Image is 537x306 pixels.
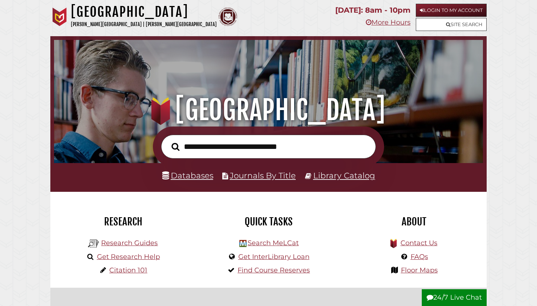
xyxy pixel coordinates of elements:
h1: [GEOGRAPHIC_DATA] [71,4,217,20]
h2: Quick Tasks [201,215,336,228]
a: Contact Us [401,239,437,247]
a: Research Guides [101,239,158,247]
a: Databases [162,171,213,180]
h2: Research [56,215,190,228]
img: Calvin Theological Seminary [219,7,237,26]
h2: About [347,215,481,228]
a: Get InterLibrary Loan [238,253,310,261]
a: Citation 101 [109,266,147,274]
i: Search [172,142,179,151]
a: Journals By Title [230,171,296,180]
button: Search [168,141,183,153]
a: Get Research Help [97,253,160,261]
a: Search MeLCat [248,239,299,247]
p: [PERSON_NAME][GEOGRAPHIC_DATA] | [PERSON_NAME][GEOGRAPHIC_DATA] [71,20,217,29]
a: FAQs [411,253,428,261]
p: [DATE]: 8am - 10pm [335,4,411,17]
a: Library Catalog [313,171,375,180]
h1: [GEOGRAPHIC_DATA] [62,94,475,127]
a: Find Course Reserves [238,266,310,274]
img: Hekman Library Logo [239,240,246,247]
a: Site Search [416,18,487,31]
img: Hekman Library Logo [88,238,99,249]
a: Login to My Account [416,4,487,17]
a: Floor Maps [401,266,438,274]
a: More Hours [366,18,411,26]
img: Calvin University [50,7,69,26]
